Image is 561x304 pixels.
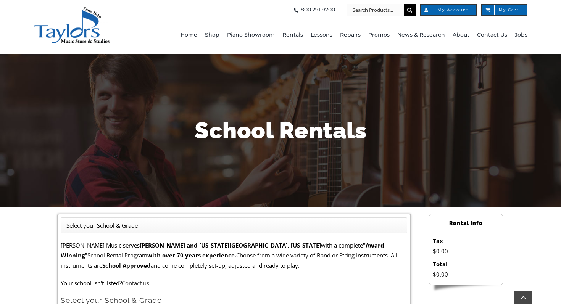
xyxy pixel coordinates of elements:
[34,6,110,13] a: taylors-music-store-west-chester
[311,29,332,41] span: Lessons
[515,16,527,54] a: Jobs
[340,16,361,54] a: Repairs
[515,29,527,41] span: Jobs
[57,114,504,146] h1: School Rentals
[429,217,503,230] h2: Rental Info
[147,251,236,259] strong: with over 70 years experience.
[347,4,404,16] input: Search Products...
[102,262,151,269] strong: School Approved
[122,279,149,287] a: Contact us
[420,4,477,16] a: My Account
[429,285,503,292] img: sidebar-footer.png
[428,8,469,12] span: My Account
[368,16,390,54] a: Promos
[301,4,335,16] span: 800.291.9700
[282,16,303,54] a: Rentals
[433,246,492,256] li: $0.00
[397,16,445,54] a: News & Research
[368,29,390,41] span: Promos
[489,8,519,12] span: My Cart
[227,16,275,54] a: Piano Showroom
[397,29,445,41] span: News & Research
[181,29,197,41] span: Home
[282,29,303,41] span: Rentals
[433,259,492,269] li: Total
[453,29,469,41] span: About
[311,16,332,54] a: Lessons
[433,236,492,246] li: Tax
[453,16,469,54] a: About
[404,4,416,16] input: Search
[477,29,507,41] span: Contact Us
[140,241,321,249] strong: [PERSON_NAME] and [US_STATE][GEOGRAPHIC_DATA], [US_STATE]
[61,278,407,288] p: Your school isn't listed?
[61,240,407,270] p: [PERSON_NAME] Music serves with a complete School Rental Program Choose from a wide variety of Ba...
[205,29,219,41] span: Shop
[162,4,527,16] nav: Top Right
[433,269,492,279] li: $0.00
[66,220,138,230] li: Select your School & Grade
[227,29,275,41] span: Piano Showroom
[340,29,361,41] span: Repairs
[477,16,507,54] a: Contact Us
[162,16,527,54] nav: Main Menu
[181,16,197,54] a: Home
[205,16,219,54] a: Shop
[481,4,527,16] a: My Cart
[292,4,335,16] a: 800.291.9700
